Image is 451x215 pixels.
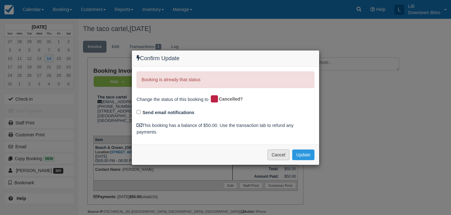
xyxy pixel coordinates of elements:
[210,94,247,104] div: Cancelled?
[267,149,289,160] button: Cancel
[143,109,194,116] label: Send email notifications
[137,96,209,104] span: Change the status of this booking to
[292,149,314,160] button: Update
[137,55,314,62] h4: Confirm Update
[137,71,314,88] div: Booking is already that status
[137,122,314,135] div: This booking has a balance of $50.00. Use the transaction tab to refund any payments.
